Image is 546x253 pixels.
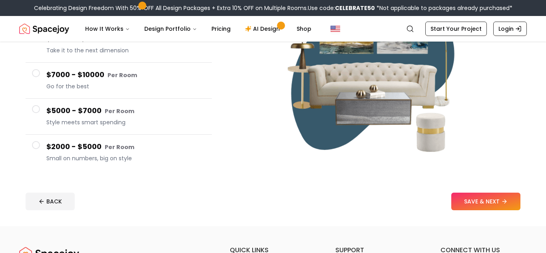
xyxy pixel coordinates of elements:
[46,82,205,90] span: Go for the best
[19,21,69,37] a: Spacejoy
[375,4,512,12] span: *Not applicable to packages already purchased*
[26,63,212,99] button: $7000 - $10000 Per RoomGo for the best
[26,27,212,63] button: $10000 - $15000 Per RoomTake it to the next dimension
[108,71,137,79] small: Per Room
[335,4,375,12] b: CELEBRATE50
[19,21,69,37] img: Spacejoy Logo
[19,16,527,42] nav: Global
[46,154,205,162] span: Small on numbers, big on style
[331,24,340,34] img: United States
[138,21,203,37] button: Design Portfolio
[79,21,136,37] button: How It Works
[290,21,318,37] a: Shop
[26,193,75,210] button: BACK
[105,107,134,115] small: Per Room
[46,118,205,126] span: Style meets smart spending
[205,21,237,37] a: Pricing
[105,143,134,151] small: Per Room
[46,46,205,54] span: Take it to the next dimension
[308,4,375,12] span: Use code:
[451,193,520,210] button: SAVE & NEXT
[239,21,289,37] a: AI Design
[34,4,512,12] div: Celebrating Design Freedom With 50% OFF All Design Packages + Extra 10% OFF on Multiple Rooms.
[46,141,205,153] h4: $2000 - $5000
[46,105,205,117] h4: $5000 - $7000
[425,22,487,36] a: Start Your Project
[26,99,212,135] button: $5000 - $7000 Per RoomStyle meets smart spending
[493,22,527,36] a: Login
[79,21,318,37] nav: Main
[26,135,212,170] button: $2000 - $5000 Per RoomSmall on numbers, big on style
[46,69,205,81] h4: $7000 - $10000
